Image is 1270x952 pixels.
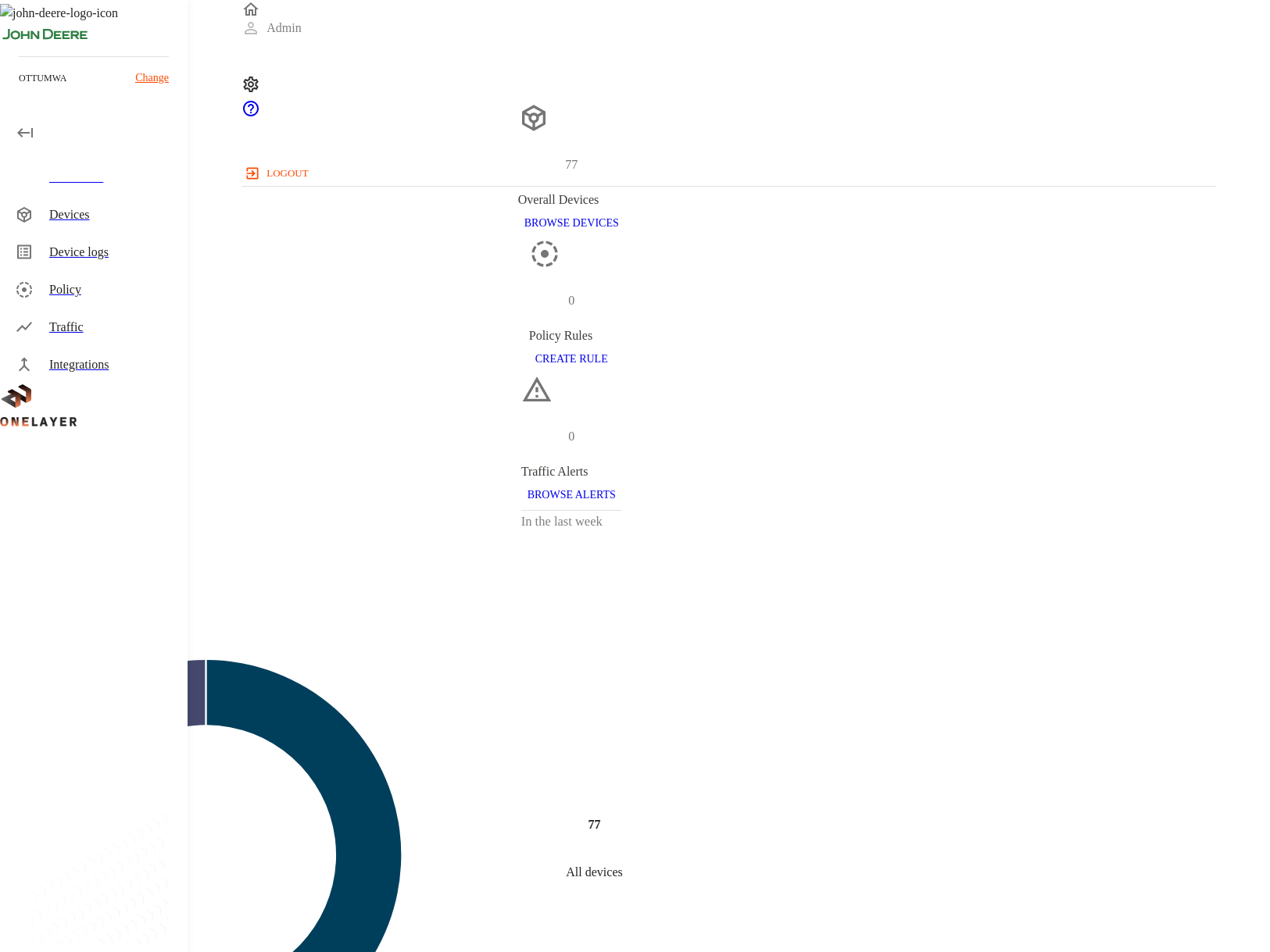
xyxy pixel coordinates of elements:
p: All devices [566,863,622,882]
button: logout [241,161,314,186]
div: Policy Rules [529,326,614,345]
p: 0 [568,291,574,310]
a: logout [241,161,1216,186]
button: BROWSE ALERTS [521,481,622,510]
h4: 77 [588,815,600,834]
span: Support Portal [241,107,260,120]
button: CREATE RULE [529,345,614,374]
button: BROWSE DEVICES [518,209,625,238]
p: Admin [267,19,301,37]
div: Traffic Alerts [521,462,622,481]
a: onelayer-support [241,107,260,120]
a: BROWSE DEVICES [518,216,625,229]
div: Overall Devices [518,191,625,209]
p: 0 [568,427,574,446]
a: CREATE RULE [529,351,614,365]
h3: In the last week [521,511,622,533]
a: BROWSE ALERTS [521,487,622,501]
